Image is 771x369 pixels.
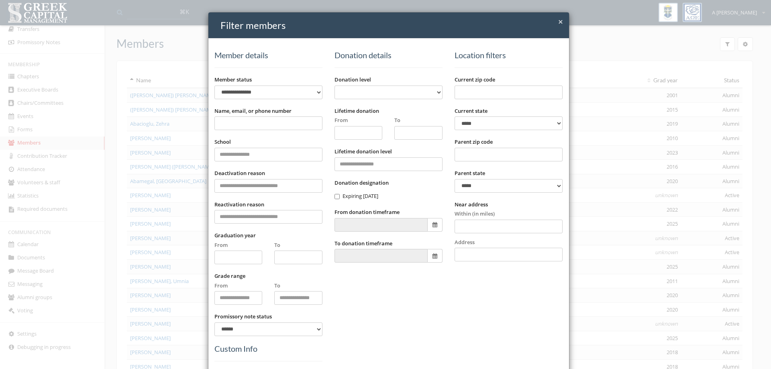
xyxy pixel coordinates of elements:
label: To [274,241,280,249]
label: From [214,241,228,249]
label: Lifetime donation [335,107,379,115]
label: Parent zip code [455,138,493,146]
label: To donation timeframe [335,240,392,247]
label: Address [455,233,475,246]
label: Reactivation reason [214,201,264,208]
label: Lifetime donation level [335,148,392,155]
input: Expiring [DATE] [335,194,340,199]
h5: Donation details [335,51,443,59]
label: From [214,282,228,289]
label: Current state [455,107,487,115]
label: Parent state [455,169,485,177]
label: To [274,282,280,289]
label: To [394,116,400,124]
label: Graduation year [214,232,256,239]
label: Member status [214,76,252,84]
h5: Location filters [455,51,563,59]
label: Donation designation [335,179,389,187]
label: From [335,116,348,124]
label: From donation timeframe [335,208,400,216]
label: Within (in miles) [455,210,495,218]
label: Expiring [DATE] [335,192,378,200]
span: × [558,16,563,27]
label: Promissory note status [214,313,272,320]
label: School [214,138,231,146]
h4: Filter members [220,18,563,32]
h5: Custom Info [214,344,322,353]
label: Near address [455,201,488,208]
label: Grade range [214,272,245,280]
label: Name, email, or phone number [214,107,292,115]
label: Deactivation reason [214,169,265,177]
label: Donation level [335,76,371,84]
label: Current zip code [455,76,495,84]
h5: Member details [214,51,322,59]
